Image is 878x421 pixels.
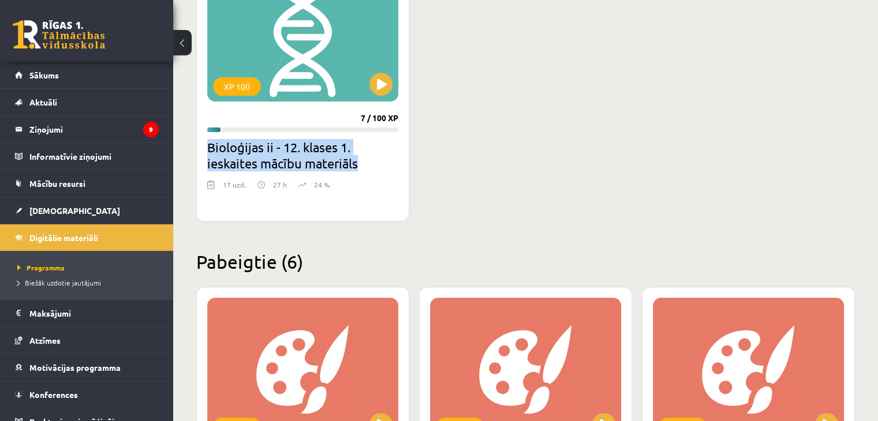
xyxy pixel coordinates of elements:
a: Rīgas 1. Tālmācības vidusskola [13,20,105,49]
a: Mācību resursi [15,170,159,197]
legend: Maksājumi [29,300,159,326]
div: XP 100 [213,77,261,96]
p: 24 % [314,179,330,190]
a: Sākums [15,62,159,88]
i: 9 [143,122,159,137]
span: Biežāk uzdotie jautājumi [17,278,101,287]
span: Mācību resursi [29,178,85,189]
a: Informatīvie ziņojumi [15,143,159,170]
a: Programma [17,262,162,273]
span: Sākums [29,70,59,80]
a: Ziņojumi9 [15,116,159,142]
a: Aktuāli [15,89,159,115]
span: Motivācijas programma [29,362,121,373]
a: Digitālie materiāli [15,224,159,251]
legend: Informatīvie ziņojumi [29,143,159,170]
a: Maksājumi [15,300,159,326]
span: Aktuāli [29,97,57,107]
span: [DEMOGRAPHIC_DATA] [29,205,120,216]
legend: Ziņojumi [29,116,159,142]
span: Konferences [29,389,78,400]
div: 17 uzd. [223,179,246,197]
span: Digitālie materiāli [29,232,98,243]
a: Atzīmes [15,327,159,354]
a: Motivācijas programma [15,354,159,381]
a: [DEMOGRAPHIC_DATA] [15,197,159,224]
a: Konferences [15,381,159,408]
a: Biežāk uzdotie jautājumi [17,277,162,288]
span: Programma [17,263,65,272]
h2: Bioloģijas ii - 12. klases 1. ieskaites mācību materiāls [207,139,398,171]
span: Atzīmes [29,335,61,345]
p: 27 h [273,179,287,190]
h2: Pabeigtie (6) [196,250,855,273]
